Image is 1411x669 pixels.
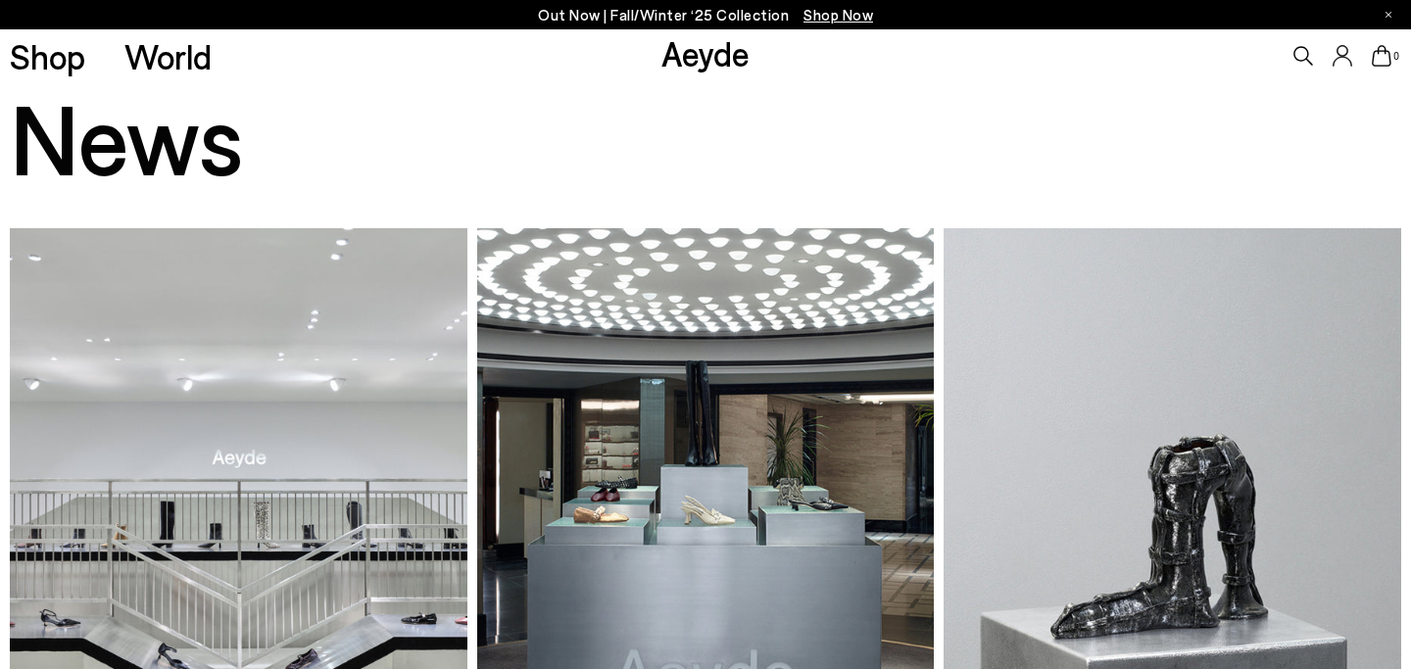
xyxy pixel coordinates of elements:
a: Aeyde [661,32,750,73]
span: Navigate to /collections/new-in [803,6,873,24]
span: 0 [1391,51,1401,62]
div: News [10,82,473,190]
a: Shop [10,39,85,73]
p: Out Now | Fall/Winter ‘25 Collection [538,3,873,27]
a: World [124,39,212,73]
a: 0 [1372,45,1391,67]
